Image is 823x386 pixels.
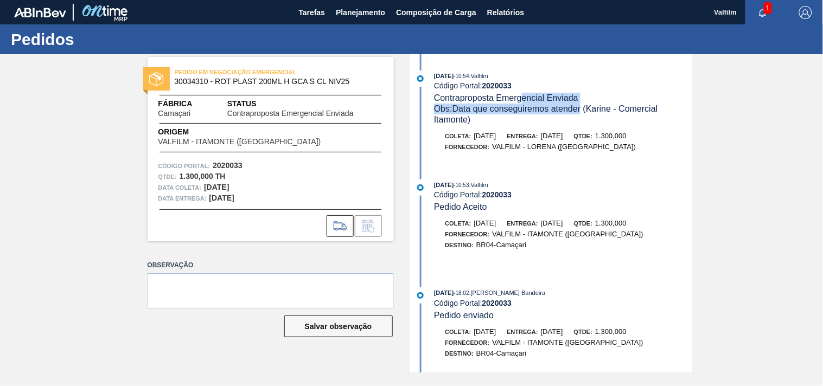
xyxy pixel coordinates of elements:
span: Obs: Data que conseguiremos atender (Karine - Comercial Itamonte) [434,104,660,124]
span: : Valfilm [469,73,488,79]
span: Origem [158,126,352,138]
span: Composição de Carga [396,6,476,19]
span: BR04-Camaçari [476,241,526,249]
span: [DATE] [434,73,454,79]
span: 1.300,000 [595,327,627,336]
label: Observação [148,258,394,273]
img: status [149,72,163,86]
div: Código Portal: [434,190,692,199]
span: Fornecedor: [445,339,490,346]
span: Entrega: [507,133,538,139]
span: Data coleta: [158,182,202,193]
span: PEDIDO EM NEGOCIAÇÃO EMERGENCIAL [175,67,327,78]
span: VALFILM - ITAMONTE ([GEOGRAPHIC_DATA]) [158,138,321,146]
strong: 2020033 [482,81,512,90]
h1: Pedidos [11,33,203,46]
span: Entrega: [507,329,538,335]
span: [DATE] [541,219,563,227]
img: atual [417,75,424,82]
span: [DATE] [541,132,563,140]
span: Qtde: [574,133,592,139]
button: Notificações [745,5,780,20]
span: Destino: [445,242,474,248]
div: Código Portal: [434,299,692,307]
span: : [PERSON_NAME] Bandeira [469,289,546,296]
span: 1 [764,2,772,14]
span: 1.300,000 [595,219,627,227]
span: Fornecedor: [445,144,490,150]
span: - 18:02 [454,290,469,296]
span: Coleta: [445,329,471,335]
span: Qtde : [158,171,177,182]
span: Qtde: [574,220,592,227]
span: Código Portal: [158,160,210,171]
strong: 2020033 [482,299,512,307]
span: Fornecedor: [445,231,490,237]
strong: [DATE] [204,183,229,191]
span: Tarefas [298,6,325,19]
span: [DATE] [474,327,496,336]
span: VALFILM - ITAMONTE ([GEOGRAPHIC_DATA]) [492,338,643,346]
span: Destino: [445,350,474,357]
div: Código Portal: [434,81,692,90]
span: - 10:54 [454,73,469,79]
button: Salvar observação [284,316,393,337]
span: Pedido enviado [434,311,494,320]
span: BR04-Camaçari [476,349,526,357]
span: [DATE] [434,182,454,188]
strong: [DATE] [209,194,234,202]
div: Ir para Composição de Carga [327,215,354,237]
span: Contraproposta Emergencial Enviada [227,110,354,118]
span: VALFILM - ITAMONTE ([GEOGRAPHIC_DATA]) [492,230,643,238]
span: Data entrega: [158,193,207,204]
img: TNhmsLtSVTkK8tSr43FrP2fwEKptu5GPRR3wAAAABJRU5ErkJggg== [14,8,66,17]
span: Pedido Aceito [434,202,487,211]
span: Planejamento [336,6,385,19]
span: VALFILM - LORENA ([GEOGRAPHIC_DATA]) [492,143,636,151]
span: : Valfilm [469,182,488,188]
span: 1.300,000 [595,132,627,140]
strong: 1.300,000 TH [180,172,226,181]
img: Logout [799,6,812,19]
span: Fábrica [158,98,225,110]
span: [DATE] [474,219,496,227]
span: [DATE] [541,327,563,336]
div: Informar alteração no pedido [355,215,382,237]
span: [DATE] [474,132,496,140]
span: Coleta: [445,133,471,139]
img: atual [417,292,424,299]
span: Entrega: [507,220,538,227]
span: Camaçari [158,110,191,118]
strong: 2020033 [482,190,512,199]
span: Contraproposta Emergencial Enviada [434,93,578,102]
span: Relatórios [487,6,524,19]
strong: 2020033 [213,161,243,170]
span: Qtde: [574,329,592,335]
img: atual [417,184,424,191]
span: [DATE] [434,289,454,296]
span: Status [227,98,383,110]
span: - 10:53 [454,182,469,188]
span: Coleta: [445,220,471,227]
span: 30034310 - ROT PLAST 200ML H GCA S CL NIV25 [175,78,372,86]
